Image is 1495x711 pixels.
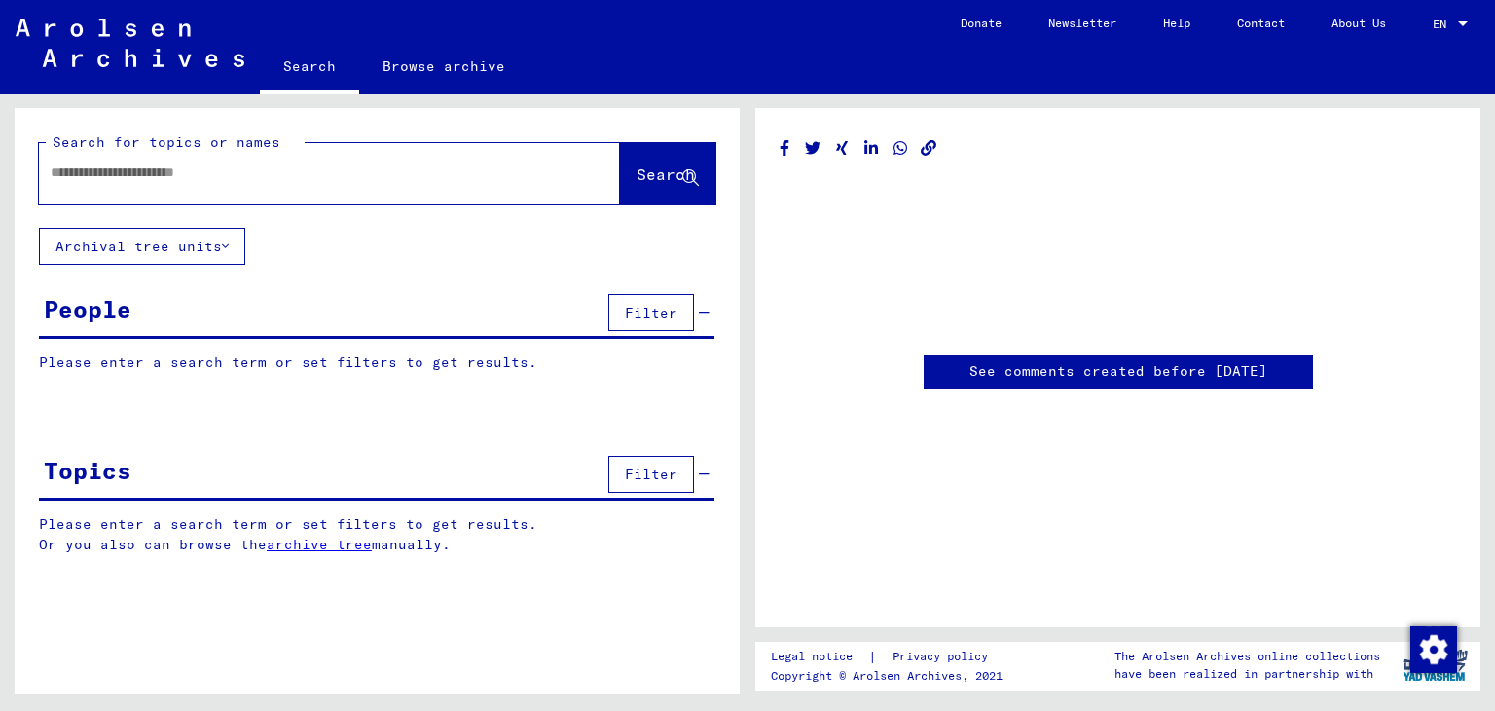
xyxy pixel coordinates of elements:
a: Legal notice [771,647,868,667]
img: Arolsen_neg.svg [16,19,244,67]
p: The Arolsen Archives online collections [1114,648,1380,665]
div: Topics [44,453,131,488]
p: Please enter a search term or set filters to get results. Or you also can browse the manually. [39,514,715,555]
mat-label: Search for topics or names [53,133,280,151]
a: Search [260,43,359,94]
button: Share on LinkedIn [861,136,882,161]
a: See comments created before [DATE] [969,361,1267,382]
button: Filter [608,294,694,331]
span: Filter [625,466,677,483]
button: Share on Xing [832,136,853,161]
button: Search [620,143,715,204]
a: Browse archive [359,43,529,90]
button: Share on Facebook [775,136,795,161]
img: yv_logo.png [1399,641,1472,690]
span: Filter [625,304,677,321]
button: Copy link [919,136,939,161]
button: Share on Twitter [803,136,823,161]
p: Please enter a search term or set filters to get results. [39,353,714,373]
img: Change consent [1410,626,1457,673]
span: EN [1433,18,1454,31]
button: Archival tree units [39,228,245,265]
button: Filter [608,456,694,493]
a: archive tree [267,536,372,553]
span: Search [637,165,695,184]
div: People [44,291,131,326]
a: Privacy policy [877,647,1011,667]
p: Copyright © Arolsen Archives, 2021 [771,667,1011,685]
div: | [771,647,1011,667]
p: have been realized in partnership with [1114,665,1380,683]
button: Share on WhatsApp [891,136,911,161]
